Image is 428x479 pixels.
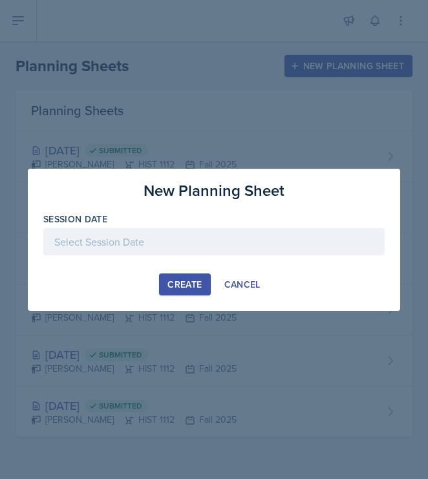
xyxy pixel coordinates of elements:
button: Cancel [216,273,269,295]
label: Session Date [43,213,107,226]
h3: New Planning Sheet [144,179,284,202]
button: Create [159,273,210,295]
div: Create [167,279,202,290]
div: Cancel [224,279,261,290]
